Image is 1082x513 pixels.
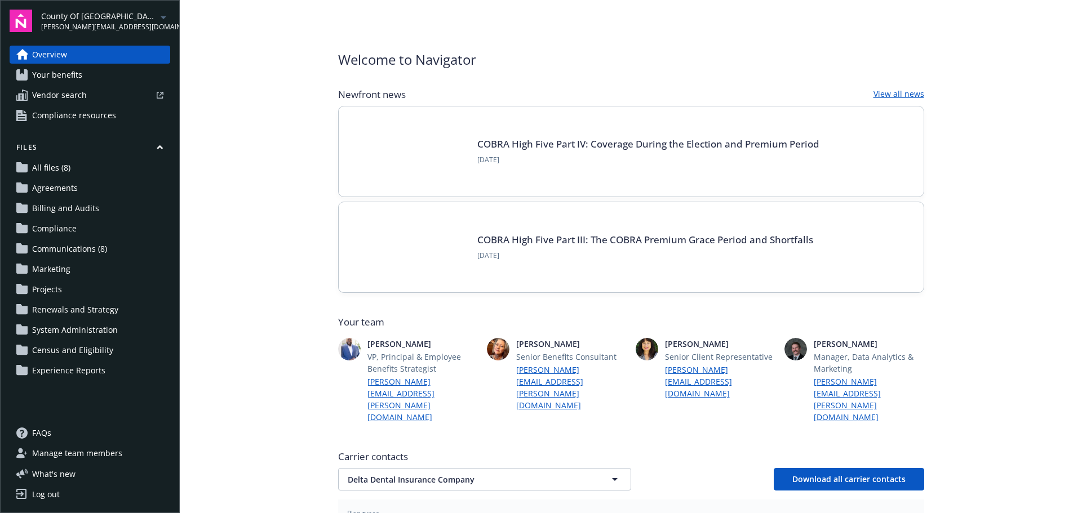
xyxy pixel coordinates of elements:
span: [PERSON_NAME] [814,338,924,350]
a: Vendor search [10,86,170,104]
span: Welcome to Navigator [338,50,476,70]
a: [PERSON_NAME][EMAIL_ADDRESS][PERSON_NAME][DOMAIN_NAME] [814,376,924,423]
button: County Of [GEOGRAPHIC_DATA][PERSON_NAME][EMAIL_ADDRESS][DOMAIN_NAME]arrowDropDown [41,10,170,32]
a: Compliance [10,220,170,238]
button: Delta Dental Insurance Company [338,468,631,490]
a: All files (8) [10,159,170,177]
span: Your benefits [32,66,82,84]
a: Renewals and Strategy [10,301,170,319]
span: Compliance resources [32,106,116,124]
a: View all news [873,88,924,101]
span: Manager, Data Analytics & Marketing [814,351,924,374]
img: photo [487,338,509,360]
span: [PERSON_NAME][EMAIL_ADDRESS][DOMAIN_NAME] [41,22,157,32]
a: COBRA High Five Part IV: Coverage During the Election and Premium Period [477,137,819,150]
button: Files [10,142,170,157]
span: [DATE] [477,251,813,261]
span: Newfront news [338,88,406,101]
span: Senior Client Representative [665,351,775,363]
a: Manage team members [10,444,170,462]
span: Projects [32,280,62,298]
span: Compliance [32,220,77,238]
img: photo [338,338,361,360]
a: [PERSON_NAME][EMAIL_ADDRESS][PERSON_NAME][DOMAIN_NAME] [516,364,627,411]
span: [PERSON_NAME] [367,338,478,350]
button: What's new [10,468,94,480]
span: Agreements [32,179,78,197]
span: VP, Principal & Employee Benefits Strategist [367,351,478,374]
a: arrowDropDown [157,10,170,24]
button: Download all carrier contacts [774,468,924,490]
a: Census and Eligibility [10,341,170,359]
span: Census and Eligibility [32,341,113,359]
div: Log out [32,485,60,503]
a: Agreements [10,179,170,197]
a: System Administration [10,321,170,339]
a: Marketing [10,260,170,278]
span: Carrier contacts [338,450,924,463]
span: Delta Dental Insurance Company [348,474,582,485]
a: [PERSON_NAME][EMAIL_ADDRESS][DOMAIN_NAME] [665,364,775,399]
span: Billing and Audits [32,199,99,217]
img: Card Image - EB Compliance Insights.png [357,124,464,179]
span: Download all carrier contacts [792,474,906,484]
span: Your team [338,315,924,329]
a: FAQs [10,424,170,442]
a: Communications (8) [10,240,170,258]
a: [PERSON_NAME][EMAIL_ADDRESS][PERSON_NAME][DOMAIN_NAME] [367,376,478,423]
a: Experience Reports [10,362,170,380]
span: All files (8) [32,159,70,177]
span: FAQs [32,424,51,442]
span: Overview [32,46,67,64]
span: Renewals and Strategy [32,301,118,319]
span: What ' s new [32,468,76,480]
span: County Of [GEOGRAPHIC_DATA] [41,10,157,22]
a: Compliance resources [10,106,170,124]
img: photo [784,338,807,360]
a: COBRA High Five Part III: The COBRA Premium Grace Period and Shortfalls [477,233,813,246]
img: photo [636,338,658,360]
img: BLOG-Card Image - Compliance - COBRA High Five Pt 3 - 09-03-25.jpg [357,220,464,274]
img: navigator-logo.svg [10,10,32,32]
span: Experience Reports [32,362,105,380]
a: Your benefits [10,66,170,84]
span: [PERSON_NAME] [665,338,775,350]
span: [PERSON_NAME] [516,338,627,350]
a: Projects [10,280,170,298]
span: Senior Benefits Consultant [516,351,627,363]
span: Vendor search [32,86,87,104]
span: Manage team members [32,444,122,462]
span: [DATE] [477,155,819,165]
span: Communications (8) [32,240,107,258]
a: Overview [10,46,170,64]
a: Billing and Audits [10,199,170,217]
span: System Administration [32,321,118,339]
span: Marketing [32,260,70,278]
